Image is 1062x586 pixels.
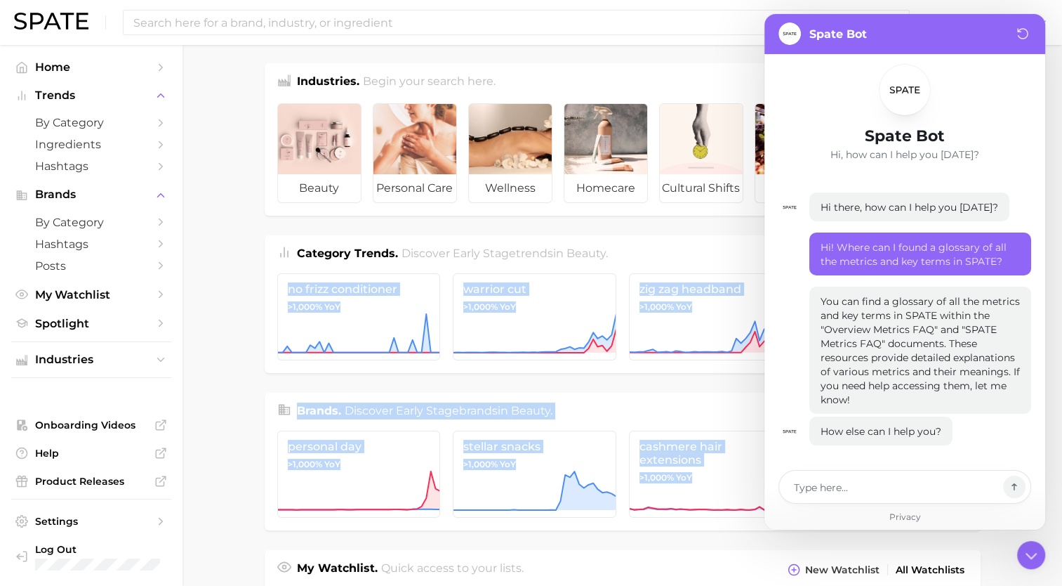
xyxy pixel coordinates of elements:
[35,60,147,74] span: Home
[805,564,880,576] span: New Watchlist
[629,273,792,360] a: zig zag headband>1,000% YoY
[14,13,88,30] img: SPATE
[297,404,341,417] span: Brands .
[564,103,648,203] a: homecare
[11,112,171,134] a: by Category
[297,247,398,260] span: Category Trends .
[35,353,147,366] span: Industries
[373,174,456,202] span: personal care
[463,301,498,312] span: >1,000%
[35,475,147,488] span: Product Releases
[401,247,608,260] span: Discover Early Stage trends in .
[345,404,552,417] span: Discover Early Stage brands in .
[468,103,552,203] a: wellness
[324,459,340,470] span: YoY
[381,560,524,580] h2: Quick access to your lists.
[500,301,516,313] span: YoY
[11,211,171,233] a: by Category
[277,273,441,360] a: no frizz conditioner>1,000% YoY
[35,259,147,273] span: Posts
[277,103,361,203] a: beauty
[35,515,147,528] span: Settings
[277,431,441,518] a: personal day>1,000% YoY
[132,11,845,34] input: Search here for a brand, industry, or ingredient
[11,85,171,106] button: Trends
[288,282,430,296] span: no frizz conditioner
[629,431,792,518] a: cashmere hair extensions>1,000% YoY
[35,447,147,460] span: Help
[297,560,378,580] h1: My Watchlist.
[11,313,171,334] a: Spotlight
[35,288,147,301] span: My Watchlist
[463,440,606,453] span: stellar snacks
[463,282,606,296] span: warrior cut
[500,459,516,470] span: YoY
[892,561,968,580] a: All Watchlists
[11,539,171,575] a: Log out. Currently logged in with e-mail pquiroz@maryruths.com.
[35,89,147,102] span: Trends
[35,138,147,151] span: Ingredients
[35,159,147,173] span: Hashtags
[35,237,147,251] span: Hashtags
[511,404,550,417] span: beauty
[11,233,171,255] a: Hashtags
[784,560,882,580] button: New Watchlist
[469,174,552,202] span: wellness
[11,255,171,277] a: Posts
[35,116,147,129] span: by Category
[35,188,147,201] span: Brands
[324,301,340,313] span: YoY
[676,472,692,483] span: YoY
[755,103,839,203] a: grocery
[363,73,496,92] h2: Begin your search here.
[288,440,430,453] span: personal day
[35,317,147,330] span: Spotlight
[11,284,171,306] a: My Watchlist
[11,415,171,436] a: Onboarding Videos
[453,273,616,360] a: warrior cut>1,000% YoY
[566,247,606,260] span: beauty
[373,103,457,203] a: personal care
[453,431,616,518] a: stellar snacks>1,000% YoY
[896,564,964,576] span: All Watchlists
[639,301,674,312] span: >1,000%
[278,174,361,202] span: beauty
[35,543,160,556] span: Log Out
[639,472,674,483] span: >1,000%
[11,511,171,532] a: Settings
[35,419,147,431] span: Onboarding Videos
[11,471,171,492] a: Product Releases
[288,301,322,312] span: >1,000%
[11,349,171,370] button: Industries
[11,184,171,205] button: Brands
[11,56,171,78] a: Home
[11,443,171,464] a: Help
[639,282,782,296] span: zig zag headband
[297,73,359,92] h1: Industries.
[660,174,743,202] span: cultural shifts
[564,174,647,202] span: homecare
[755,174,838,202] span: grocery
[676,301,692,313] span: YoY
[639,440,782,467] span: cashmere hair extensions
[35,216,147,229] span: by Category
[288,459,322,469] span: >1,000%
[659,103,743,203] a: cultural shifts
[11,134,171,155] a: Ingredients
[463,459,498,469] span: >1,000%
[11,155,171,177] a: Hashtags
